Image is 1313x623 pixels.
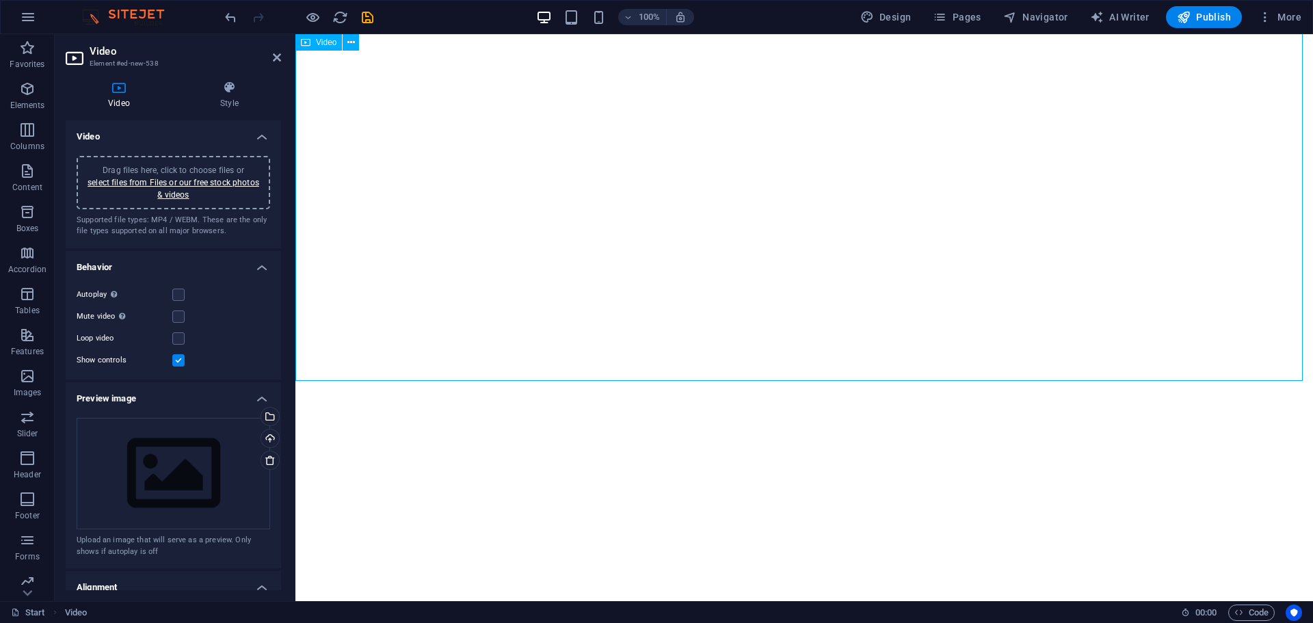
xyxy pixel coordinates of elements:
[65,605,87,621] span: Click to select. Double-click to edit
[17,428,38,439] p: Slider
[66,251,281,276] h4: Behavior
[222,9,239,25] button: undo
[933,10,981,24] span: Pages
[332,10,348,25] i: Reload page
[855,6,917,28] div: Design (Ctrl+Alt+Y)
[316,38,336,47] span: Video
[77,308,172,325] label: Mute video
[10,100,45,111] p: Elements
[90,57,254,70] h3: Element #ed-new-538
[77,330,172,347] label: Loop video
[88,165,259,200] span: Drag files here, click to choose files or
[1085,6,1155,28] button: AI Writer
[998,6,1074,28] button: Navigator
[855,6,917,28] button: Design
[77,535,270,557] div: Upload an image that will serve as a preview. Only shows if autoplay is off
[618,9,667,25] button: 100%
[77,418,270,530] div: Select files from the file manager, stock photos, or upload file(s)
[11,605,45,621] a: Click to cancel selection. Double-click to open Pages
[14,387,42,398] p: Images
[1258,10,1301,24] span: More
[65,605,87,621] nav: breadcrumb
[16,223,39,234] p: Boxes
[1166,6,1242,28] button: Publish
[66,571,281,596] h4: Alignment
[1090,10,1150,24] span: AI Writer
[15,305,40,316] p: Tables
[66,81,178,109] h4: Video
[10,141,44,152] p: Columns
[77,352,172,369] label: Show controls
[223,10,239,25] i: Undo: Change width (Ctrl+Z)
[332,9,348,25] button: reload
[1234,605,1269,621] span: Code
[66,120,281,145] h4: Video
[639,9,661,25] h6: 100%
[1228,605,1275,621] button: Code
[359,9,375,25] button: save
[15,510,40,521] p: Footer
[1286,605,1302,621] button: Usercentrics
[1195,605,1217,621] span: 00 00
[14,469,41,480] p: Header
[860,10,912,24] span: Design
[1205,607,1207,618] span: :
[8,264,47,275] p: Accordion
[1253,6,1307,28] button: More
[12,182,42,193] p: Content
[79,9,181,25] img: Editor Logo
[927,6,986,28] button: Pages
[88,178,259,200] a: select files from Files or our free stock photos & videos
[1181,605,1217,621] h6: Session time
[178,81,281,109] h4: Style
[11,346,44,357] p: Features
[77,215,270,237] div: Supported file types: MP4 / WEBM. These are the only file types supported on all major browsers.
[360,10,375,25] i: Save (Ctrl+S)
[66,382,281,407] h4: Preview image
[674,11,687,23] i: On resize automatically adjust zoom level to fit chosen device.
[1177,10,1231,24] span: Publish
[10,59,44,70] p: Favorites
[1003,10,1068,24] span: Navigator
[90,45,281,57] h2: Video
[15,551,40,562] p: Forms
[77,287,172,303] label: Autoplay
